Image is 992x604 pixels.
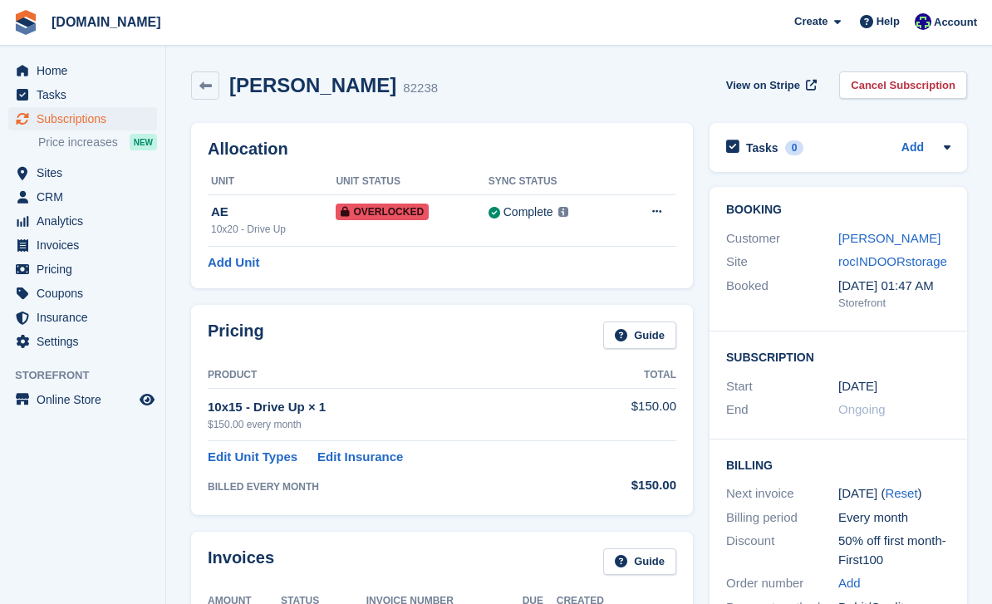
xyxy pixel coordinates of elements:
[8,330,157,353] a: menu
[489,169,619,195] th: Sync Status
[336,204,429,220] span: Overlocked
[8,306,157,329] a: menu
[877,13,900,30] span: Help
[885,486,917,500] a: Reset
[8,83,157,106] a: menu
[726,348,950,365] h2: Subscription
[588,388,676,440] td: $150.00
[726,204,950,217] h2: Booking
[746,140,778,155] h2: Tasks
[37,209,136,233] span: Analytics
[336,169,488,195] th: Unit Status
[934,14,977,31] span: Account
[208,417,588,432] div: $150.00 every month
[208,548,274,576] h2: Invoices
[38,133,157,151] a: Price increases NEW
[838,295,950,312] div: Storefront
[838,574,861,593] a: Add
[229,74,396,96] h2: [PERSON_NAME]
[726,456,950,473] h2: Billing
[838,532,950,569] div: 50% off first month-First100
[8,185,157,209] a: menu
[38,135,118,150] span: Price increases
[37,59,136,82] span: Home
[839,71,967,99] a: Cancel Subscription
[8,233,157,257] a: menu
[208,398,588,417] div: 10x15 - Drive Up × 1
[37,306,136,329] span: Insurance
[45,8,168,36] a: [DOMAIN_NAME]
[37,282,136,305] span: Coupons
[588,362,676,389] th: Total
[211,203,336,222] div: AE
[208,140,676,159] h2: Allocation
[588,476,676,495] div: $150.00
[208,448,297,467] a: Edit Unit Types
[726,508,838,528] div: Billing period
[37,258,136,281] span: Pricing
[208,253,259,273] a: Add Unit
[37,330,136,353] span: Settings
[37,83,136,106] span: Tasks
[13,10,38,35] img: stora-icon-8386f47178a22dfd0bd8f6a31ec36ba5ce8667c1dd55bd0f319d3a0aa187defe.svg
[726,574,838,593] div: Order number
[37,161,136,184] span: Sites
[838,508,950,528] div: Every month
[37,233,136,257] span: Invoices
[130,134,157,150] div: NEW
[838,277,950,296] div: [DATE] 01:47 AM
[37,185,136,209] span: CRM
[726,484,838,503] div: Next invoice
[719,71,820,99] a: View on Stripe
[8,161,157,184] a: menu
[211,222,336,237] div: 10x20 - Drive Up
[603,548,676,576] a: Guide
[208,479,588,494] div: BILLED EVERY MONTH
[403,79,438,98] div: 82238
[208,362,588,389] th: Product
[901,139,924,158] a: Add
[208,169,336,195] th: Unit
[785,140,804,155] div: 0
[558,207,568,217] img: icon-info-grey-7440780725fd019a000dd9b08b2336e03edf1995a4989e88bcd33f0948082b44.svg
[503,204,553,221] div: Complete
[317,448,403,467] a: Edit Insurance
[8,59,157,82] a: menu
[726,377,838,396] div: Start
[915,13,931,30] img: Mike Gruttadaro
[37,107,136,130] span: Subscriptions
[8,282,157,305] a: menu
[8,209,157,233] a: menu
[8,258,157,281] a: menu
[8,388,157,411] a: menu
[37,388,136,411] span: Online Store
[794,13,827,30] span: Create
[838,484,950,503] div: [DATE] ( )
[726,77,800,94] span: View on Stripe
[726,229,838,248] div: Customer
[838,254,947,268] a: rocINDOORstorage
[726,277,838,312] div: Booked
[726,400,838,420] div: End
[603,322,676,349] a: Guide
[15,367,165,384] span: Storefront
[838,377,877,396] time: 2025-04-17 05:00:00 UTC
[838,402,886,416] span: Ongoing
[726,253,838,272] div: Site
[726,532,838,569] div: Discount
[208,322,264,349] h2: Pricing
[8,107,157,130] a: menu
[838,231,940,245] a: [PERSON_NAME]
[137,390,157,410] a: Preview store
